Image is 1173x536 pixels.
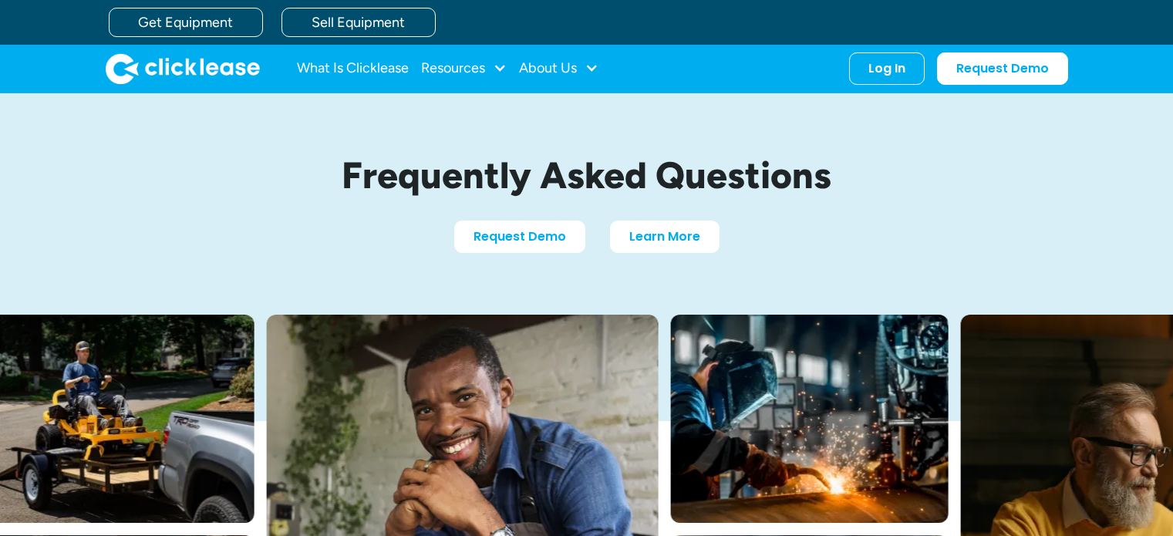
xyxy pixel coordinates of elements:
a: Request Demo [454,221,585,253]
a: What Is Clicklease [297,53,409,84]
img: Clicklease logo [106,53,260,84]
a: home [106,53,260,84]
a: Sell Equipment [281,8,436,37]
div: Log In [868,61,905,76]
div: Resources [421,53,507,84]
h1: Frequently Asked Questions [224,155,949,196]
a: Get Equipment [109,8,263,37]
div: About Us [519,53,598,84]
a: Learn More [610,221,720,253]
a: Request Demo [937,52,1068,85]
img: A welder in a large mask working on a large pipe [671,315,949,523]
